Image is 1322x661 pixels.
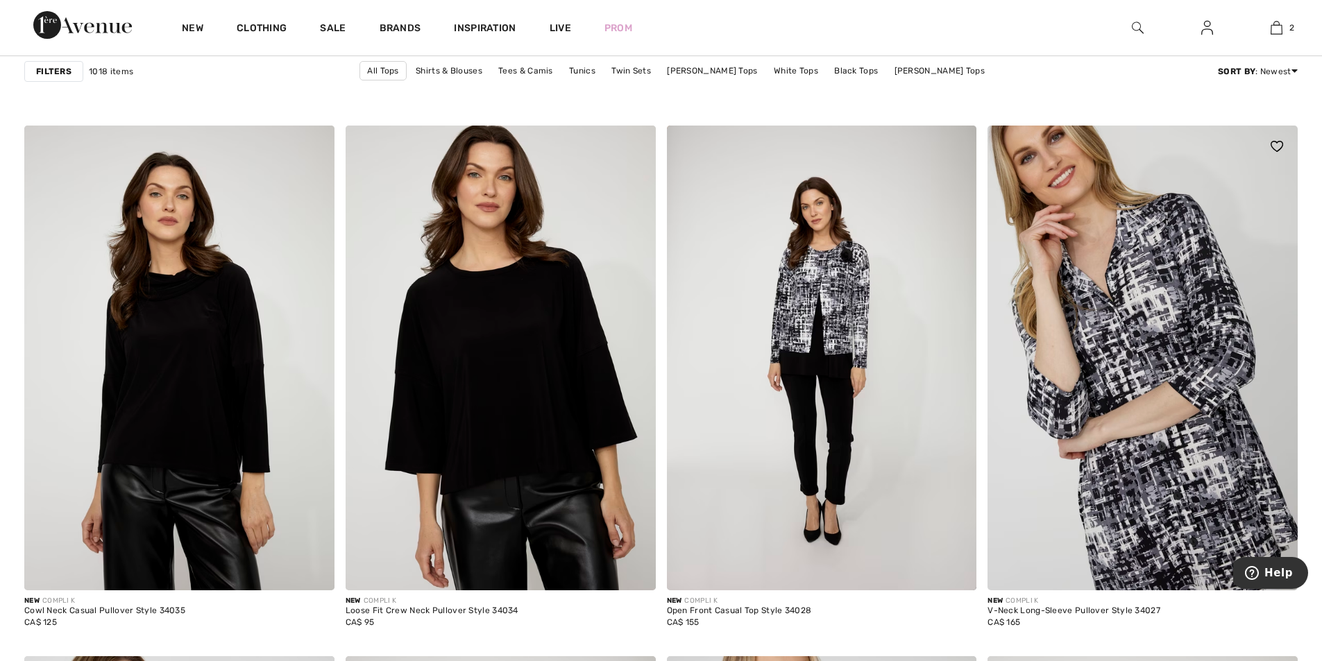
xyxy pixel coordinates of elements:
img: Cowl Neck Casual Pullover Style 34035. Black [24,126,334,590]
a: Brands [380,22,421,37]
div: : Newest [1218,65,1298,78]
span: Inspiration [454,22,516,37]
img: search the website [1132,19,1144,36]
a: Twin Sets [604,62,658,80]
strong: Filters [36,65,71,78]
img: Loose Fit Crew Neck Pullover Style 34034. Black [346,126,656,590]
div: Loose Fit Crew Neck Pullover Style 34034 [346,606,518,616]
a: 2 [1242,19,1310,36]
a: Sign In [1190,19,1224,37]
span: CA$ 125 [24,617,57,627]
a: New [182,22,203,37]
div: COMPLI K [24,596,185,606]
span: CA$ 165 [988,617,1020,627]
iframe: Opens a widget where you can find more information [1233,557,1308,592]
a: Tees & Camis [491,62,560,80]
div: COMPLI K [988,596,1160,606]
span: 1018 items [89,65,133,78]
img: My Bag [1271,19,1282,36]
img: Open Front Casual Top Style 34028. As sample [667,126,977,590]
a: All Tops [359,61,406,80]
span: New [988,596,1003,605]
div: COMPLI K [667,596,812,606]
img: My Info [1201,19,1213,36]
img: 1ère Avenue [33,11,132,39]
img: heart_black_full.svg [1271,141,1283,152]
span: New [24,596,40,605]
a: Clothing [237,22,287,37]
a: Live [550,21,571,35]
div: Cowl Neck Casual Pullover Style 34035 [24,606,185,616]
a: Prom [604,21,632,35]
a: [PERSON_NAME] Tops [888,62,992,80]
div: V-Neck Long-Sleeve Pullover Style 34027 [988,606,1160,616]
div: Open Front Casual Top Style 34028 [667,606,812,616]
strong: Sort By [1218,67,1255,76]
div: COMPLI K [346,596,518,606]
span: New [346,596,361,605]
a: [PERSON_NAME] Tops [660,62,764,80]
a: Tunics [562,62,602,80]
span: CA$ 95 [346,617,375,627]
a: White Tops [767,62,825,80]
a: V-Neck Long-Sleeve Pullover Style 34027. As sample [988,126,1298,590]
span: CA$ 155 [667,617,700,627]
a: Sale [320,22,346,37]
span: 2 [1289,22,1294,34]
span: New [667,596,682,605]
a: Shirts & Blouses [409,62,489,80]
a: Black Tops [827,62,885,80]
